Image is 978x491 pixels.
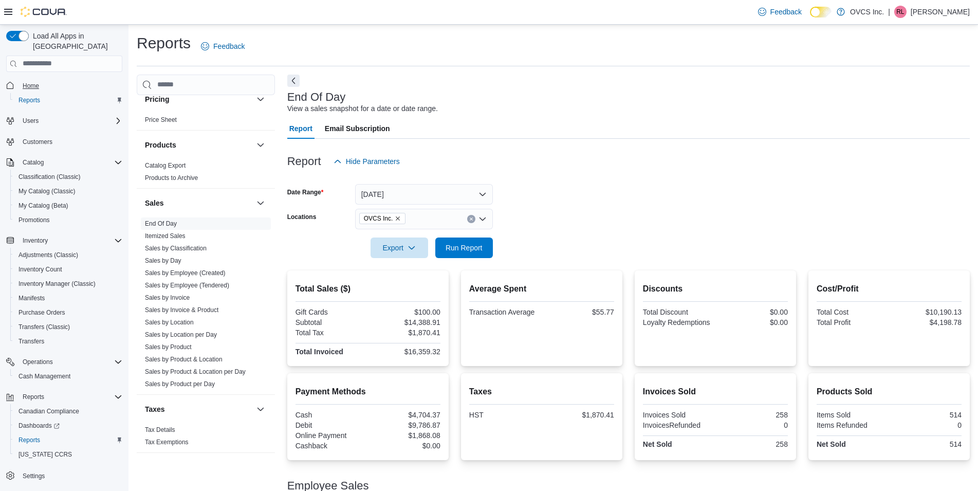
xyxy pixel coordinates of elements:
[145,368,246,376] span: Sales by Product & Location per Day
[145,281,229,289] span: Sales by Employee (Tendered)
[287,213,317,221] label: Locations
[137,33,191,53] h1: Reports
[14,214,54,226] a: Promotions
[14,434,44,446] a: Reports
[145,140,176,150] h3: Products
[145,355,223,363] span: Sales by Product & Location
[14,94,44,106] a: Reports
[10,184,126,198] button: My Catalog (Classic)
[19,450,72,459] span: [US_STATE] CCRS
[14,278,122,290] span: Inventory Manager (Classic)
[145,257,181,265] span: Sales by Day
[19,202,68,210] span: My Catalog (Beta)
[19,436,40,444] span: Reports
[14,306,69,319] a: Purchase Orders
[145,404,165,414] h3: Taxes
[29,31,122,51] span: Load All Apps in [GEOGRAPHIC_DATA]
[370,431,440,440] div: $1,868.08
[817,283,962,295] h2: Cost/Profit
[254,93,267,105] button: Pricing
[370,421,440,429] div: $9,786.87
[359,213,406,224] span: OVCS Inc.
[891,318,962,326] div: $4,198.78
[213,41,245,51] span: Feedback
[850,6,884,18] p: OVCS Inc.
[145,232,186,240] a: Itemized Sales
[717,440,788,448] div: 258
[2,134,126,149] button: Customers
[14,292,49,304] a: Manifests
[254,197,267,209] button: Sales
[19,187,76,195] span: My Catalog (Classic)
[10,277,126,291] button: Inventory Manager (Classic)
[19,79,122,92] span: Home
[717,318,788,326] div: $0.00
[145,294,190,302] span: Sales by Invoice
[891,308,962,316] div: $10,190.13
[10,419,126,433] a: Dashboards
[14,335,48,348] a: Transfers
[137,114,275,130] div: Pricing
[717,421,788,429] div: 0
[19,356,57,368] button: Operations
[14,199,122,212] span: My Catalog (Beta)
[370,348,440,356] div: $16,359.32
[370,318,440,326] div: $14,388.91
[370,411,440,419] div: $4,704.37
[145,343,192,351] a: Sales by Product
[145,116,177,124] span: Price Sheet
[145,161,186,170] span: Catalog Export
[145,368,246,375] a: Sales by Product & Location per Day
[14,448,76,461] a: [US_STATE] CCRS
[370,442,440,450] div: $0.00
[23,158,44,167] span: Catalog
[19,407,79,415] span: Canadian Compliance
[10,447,126,462] button: [US_STATE] CCRS
[296,431,366,440] div: Online Payment
[10,433,126,447] button: Reports
[14,306,122,319] span: Purchase Orders
[435,238,493,258] button: Run Report
[10,170,126,184] button: Classification (Classic)
[19,422,60,430] span: Dashboards
[2,114,126,128] button: Users
[145,439,189,446] a: Tax Exemptions
[19,391,122,403] span: Reports
[19,469,122,482] span: Settings
[19,234,122,247] span: Inventory
[14,405,122,417] span: Canadian Compliance
[145,220,177,227] a: End Of Day
[296,442,366,450] div: Cashback
[10,213,126,227] button: Promotions
[289,118,312,139] span: Report
[14,185,122,197] span: My Catalog (Classic)
[10,248,126,262] button: Adjustments (Classic)
[19,372,70,380] span: Cash Management
[14,370,75,383] a: Cash Management
[145,380,215,388] a: Sales by Product per Day
[145,174,198,181] a: Products to Archive
[14,448,122,461] span: Washington CCRS
[145,356,223,363] a: Sales by Product & Location
[14,263,122,276] span: Inventory Count
[19,216,50,224] span: Promotions
[296,411,366,419] div: Cash
[14,321,122,333] span: Transfers (Classic)
[19,356,122,368] span: Operations
[19,156,48,169] button: Catalog
[296,348,343,356] strong: Total Invoiced
[817,440,846,448] strong: Net Sold
[817,421,887,429] div: Items Refunded
[145,282,229,289] a: Sales by Employee (Tendered)
[137,159,275,188] div: Products
[14,171,122,183] span: Classification (Classic)
[145,94,252,104] button: Pricing
[14,370,122,383] span: Cash Management
[23,237,48,245] span: Inventory
[14,292,122,304] span: Manifests
[19,337,44,345] span: Transfers
[19,173,81,181] span: Classification (Classic)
